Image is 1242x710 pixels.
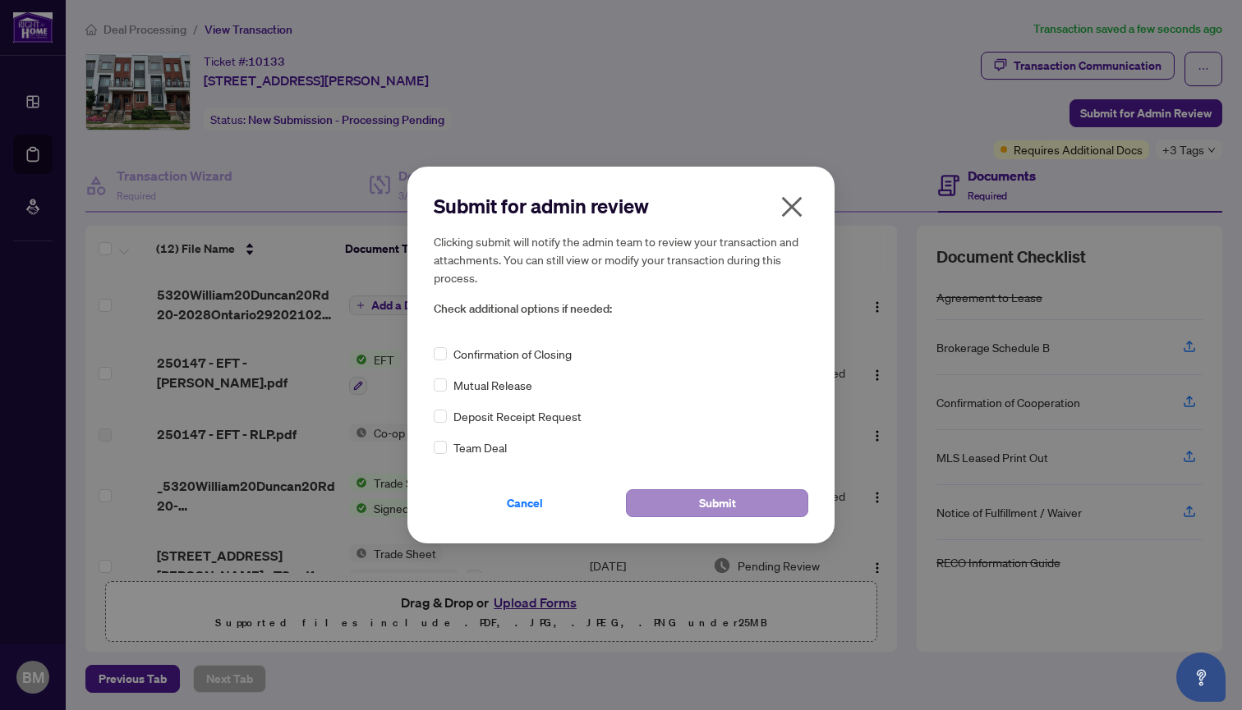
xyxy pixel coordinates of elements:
button: Submit [626,489,808,517]
span: Confirmation of Closing [453,345,572,363]
span: Check additional options if needed: [434,300,808,318]
h5: Clicking submit will notify the admin team to review your transaction and attachments. You can st... [434,232,808,286]
span: Submit [699,490,736,516]
span: Mutual Release [453,376,532,394]
span: close [779,194,805,220]
button: Open asap [1176,653,1226,702]
button: Cancel [434,489,616,517]
span: Cancel [507,490,543,516]
h2: Submit for admin review [434,193,808,219]
span: Deposit Receipt Request [453,407,582,425]
span: Team Deal [453,438,507,456]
